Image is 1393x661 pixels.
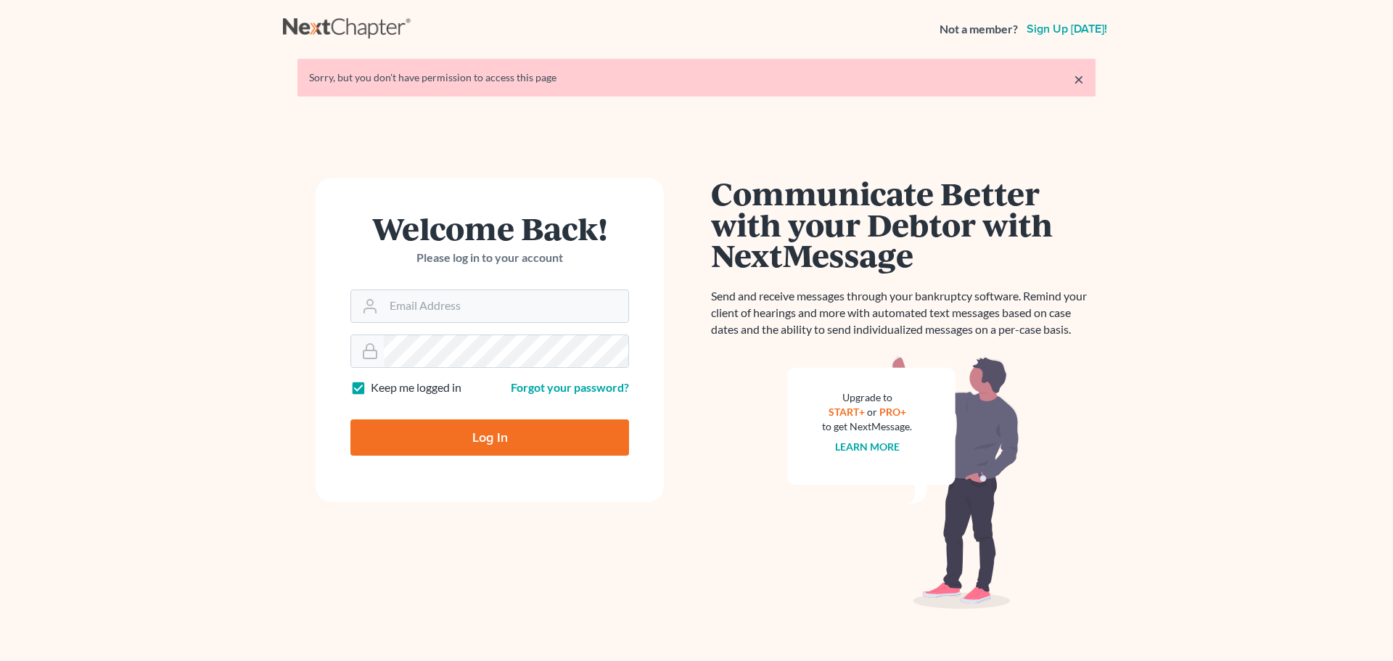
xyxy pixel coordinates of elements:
strong: Not a member? [940,21,1018,38]
label: Keep me logged in [371,379,461,396]
p: Please log in to your account [350,250,629,266]
div: to get NextMessage. [822,419,912,434]
a: PRO+ [879,406,906,418]
div: Sorry, but you don't have permission to access this page [309,70,1084,85]
input: Email Address [384,290,628,322]
h1: Welcome Back! [350,213,629,244]
div: Upgrade to [822,390,912,405]
h1: Communicate Better with your Debtor with NextMessage [711,178,1096,271]
span: or [867,406,877,418]
a: START+ [829,406,865,418]
a: Sign up [DATE]! [1024,23,1110,35]
a: Learn more [835,440,900,453]
a: × [1074,70,1084,88]
p: Send and receive messages through your bankruptcy software. Remind your client of hearings and mo... [711,288,1096,338]
a: Forgot your password? [511,380,629,394]
input: Log In [350,419,629,456]
img: nextmessage_bg-59042aed3d76b12b5cd301f8e5b87938c9018125f34e5fa2b7a6b67550977c72.svg [787,356,1019,609]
